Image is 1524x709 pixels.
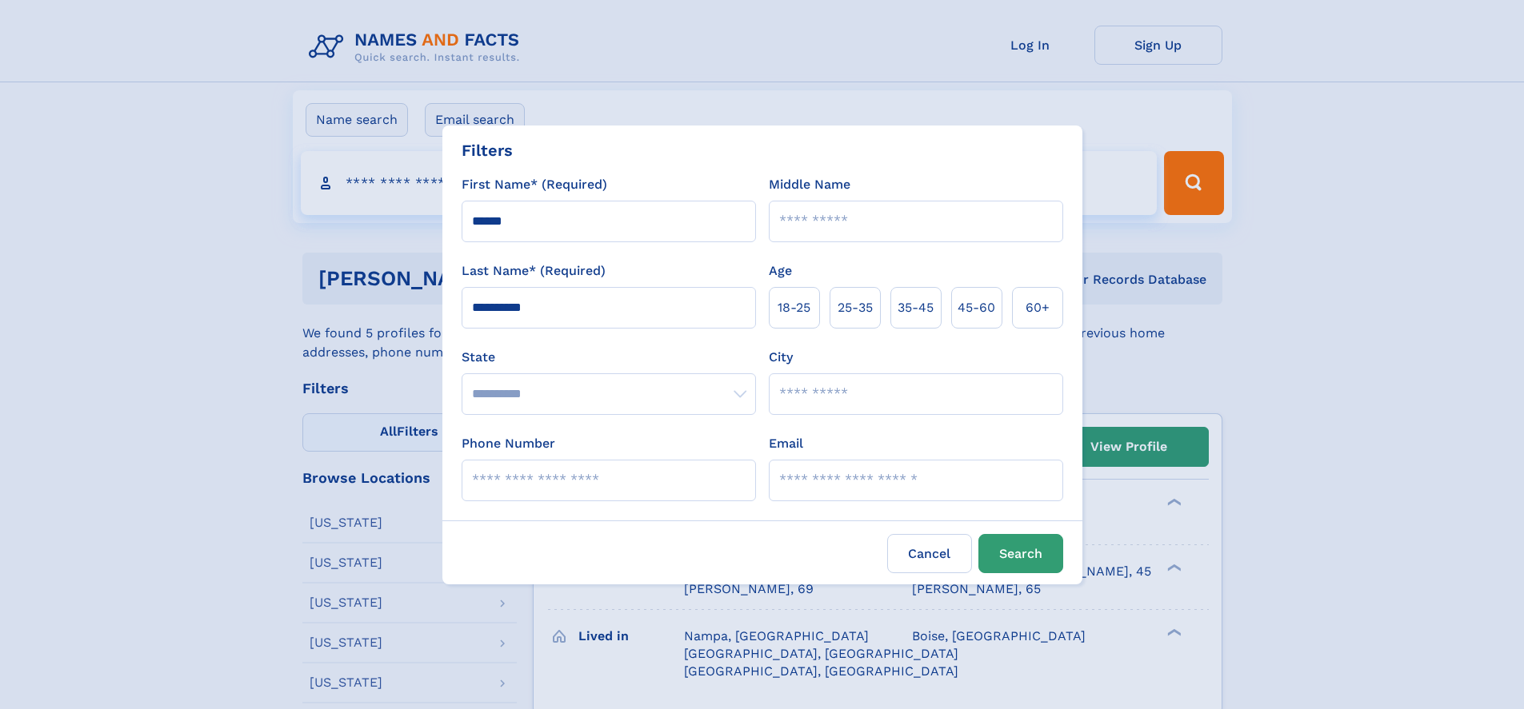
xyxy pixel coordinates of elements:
span: 60+ [1026,298,1050,317]
span: 35‑45 [898,298,934,317]
div: Filters [462,138,513,162]
label: Cancel [887,534,972,573]
label: Email [769,434,803,453]
label: State [462,348,756,367]
span: 45‑60 [958,298,995,317]
button: Search [978,534,1063,573]
label: First Name* (Required) [462,175,607,194]
label: Last Name* (Required) [462,261,606,281]
span: 25‑35 [838,298,873,317]
label: Phone Number [462,434,555,453]
label: Middle Name [769,175,850,194]
label: Age [769,261,792,281]
label: City [769,348,793,367]
span: 18‑25 [778,298,810,317]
